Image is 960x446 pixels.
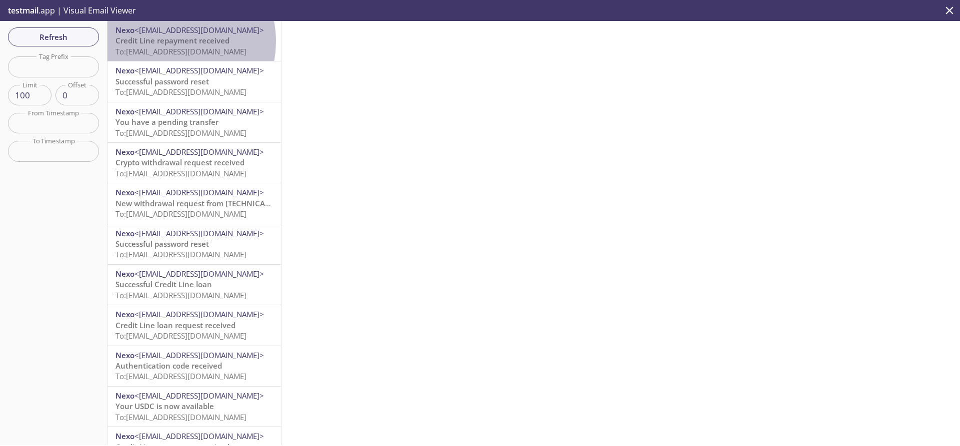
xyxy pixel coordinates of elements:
span: Authentication code received [115,361,222,371]
span: To: [EMAIL_ADDRESS][DOMAIN_NAME] [115,46,246,56]
div: Nexo<[EMAIL_ADDRESS][DOMAIN_NAME]>You have a pending transferTo:[EMAIL_ADDRESS][DOMAIN_NAME] [107,102,281,142]
span: <[EMAIL_ADDRESS][DOMAIN_NAME]> [134,391,264,401]
span: Successful password reset [115,239,209,249]
span: To: [EMAIL_ADDRESS][DOMAIN_NAME] [115,168,246,178]
span: Nexo [115,350,134,360]
span: Successful password reset [115,76,209,86]
span: You have a pending transfer [115,117,218,127]
span: Nexo [115,431,134,441]
div: Nexo<[EMAIL_ADDRESS][DOMAIN_NAME]>Crypto withdrawal request receivedTo:[EMAIL_ADDRESS][DOMAIN_NAME] [107,143,281,183]
span: To: [EMAIL_ADDRESS][DOMAIN_NAME] [115,371,246,381]
div: Nexo<[EMAIL_ADDRESS][DOMAIN_NAME]>Successful password resetTo:[EMAIL_ADDRESS][DOMAIN_NAME] [107,224,281,264]
span: testmail [8,5,38,16]
span: Crypto withdrawal request received [115,157,244,167]
div: Nexo<[EMAIL_ADDRESS][DOMAIN_NAME]>Credit Line loan request receivedTo:[EMAIL_ADDRESS][DOMAIN_NAME] [107,305,281,345]
span: Nexo [115,25,134,35]
span: <[EMAIL_ADDRESS][DOMAIN_NAME]> [134,106,264,116]
span: <[EMAIL_ADDRESS][DOMAIN_NAME]> [134,269,264,279]
span: To: [EMAIL_ADDRESS][DOMAIN_NAME] [115,412,246,422]
span: <[EMAIL_ADDRESS][DOMAIN_NAME]> [134,350,264,360]
span: Nexo [115,391,134,401]
span: Refresh [16,30,91,43]
span: Credit Line loan request received [115,320,235,330]
div: Nexo<[EMAIL_ADDRESS][DOMAIN_NAME]>Authentication code receivedTo:[EMAIL_ADDRESS][DOMAIN_NAME] [107,346,281,386]
span: To: [EMAIL_ADDRESS][DOMAIN_NAME] [115,249,246,259]
div: Nexo<[EMAIL_ADDRESS][DOMAIN_NAME]>New withdrawal request from [TECHNICAL_ID] - (CET)To:[EMAIL_ADD... [107,183,281,223]
span: To: [EMAIL_ADDRESS][DOMAIN_NAME] [115,128,246,138]
span: <[EMAIL_ADDRESS][DOMAIN_NAME]> [134,65,264,75]
span: <[EMAIL_ADDRESS][DOMAIN_NAME]> [134,25,264,35]
span: New withdrawal request from [TECHNICAL_ID] - (CET) [115,198,307,208]
span: To: [EMAIL_ADDRESS][DOMAIN_NAME] [115,87,246,97]
span: <[EMAIL_ADDRESS][DOMAIN_NAME]> [134,309,264,319]
span: To: [EMAIL_ADDRESS][DOMAIN_NAME] [115,290,246,300]
span: Nexo [115,228,134,238]
span: Your USDC is now available [115,401,214,411]
span: <[EMAIL_ADDRESS][DOMAIN_NAME]> [134,187,264,197]
span: Nexo [115,309,134,319]
span: Successful Credit Line loan [115,279,212,289]
span: Nexo [115,106,134,116]
span: <[EMAIL_ADDRESS][DOMAIN_NAME]> [134,147,264,157]
span: To: [EMAIL_ADDRESS][DOMAIN_NAME] [115,331,246,341]
span: Nexo [115,147,134,157]
div: Nexo<[EMAIL_ADDRESS][DOMAIN_NAME]>Successful password resetTo:[EMAIL_ADDRESS][DOMAIN_NAME] [107,61,281,101]
span: Nexo [115,187,134,197]
span: <[EMAIL_ADDRESS][DOMAIN_NAME]> [134,228,264,238]
div: Nexo<[EMAIL_ADDRESS][DOMAIN_NAME]>Credit Line repayment receivedTo:[EMAIL_ADDRESS][DOMAIN_NAME] [107,21,281,61]
span: Nexo [115,65,134,75]
span: <[EMAIL_ADDRESS][DOMAIN_NAME]> [134,431,264,441]
div: Nexo<[EMAIL_ADDRESS][DOMAIN_NAME]>Your USDC is now availableTo:[EMAIL_ADDRESS][DOMAIN_NAME] [107,387,281,427]
div: Nexo<[EMAIL_ADDRESS][DOMAIN_NAME]>Successful Credit Line loanTo:[EMAIL_ADDRESS][DOMAIN_NAME] [107,265,281,305]
span: Nexo [115,269,134,279]
button: Refresh [8,27,99,46]
span: Credit Line repayment received [115,35,229,45]
span: To: [EMAIL_ADDRESS][DOMAIN_NAME] [115,209,246,219]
